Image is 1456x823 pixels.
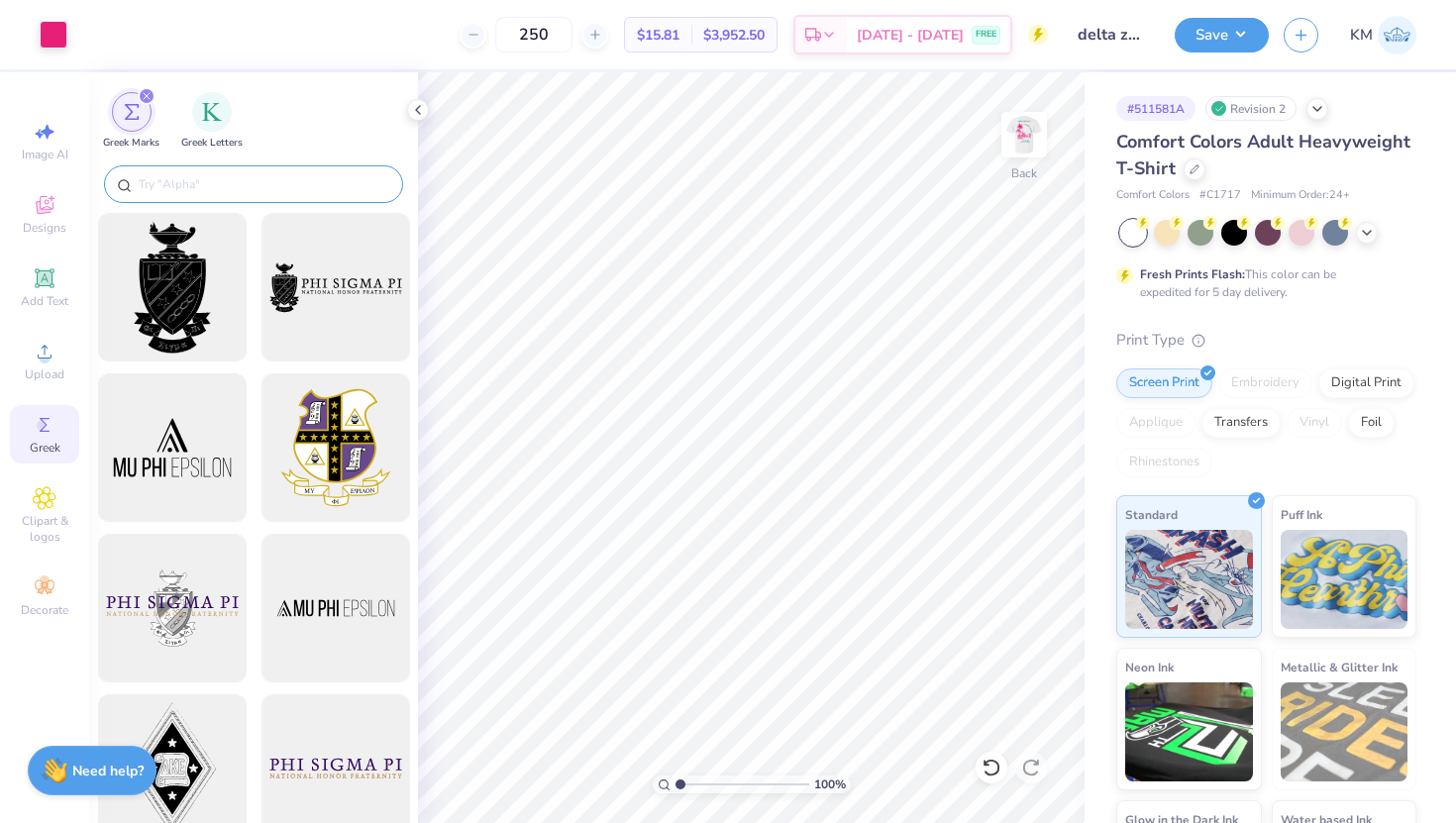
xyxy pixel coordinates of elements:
span: # C1717 [1199,187,1241,204]
span: Add Text [21,293,68,309]
span: Greek [30,440,60,456]
div: Vinyl [1287,408,1342,438]
button: Save [1175,18,1269,52]
input: – – [495,17,572,52]
span: [DATE] - [DATE] [857,25,964,46]
img: Back [1004,115,1044,154]
a: KM [1350,16,1416,54]
div: Revision 2 [1205,96,1297,121]
span: Greek Letters [181,136,243,151]
input: Untitled Design [1063,15,1160,54]
span: 100 % [814,775,846,793]
span: Standard [1125,504,1178,525]
img: Standard [1125,530,1253,629]
span: KM [1350,24,1373,47]
img: Kylia Mease [1378,16,1416,54]
div: Screen Print [1116,368,1212,398]
div: filter for Greek Marks [103,92,159,151]
div: # 511581A [1116,96,1196,121]
span: Neon Ink [1125,657,1174,677]
span: Minimum Order: 24 + [1251,187,1350,204]
span: Puff Ink [1281,504,1322,525]
button: filter button [103,92,159,151]
span: Designs [23,220,66,236]
span: Clipart & logos [10,513,79,545]
div: Rhinestones [1116,448,1212,477]
span: FREE [976,28,996,42]
div: Foil [1348,408,1395,438]
span: Greek Marks [103,136,159,151]
div: Embroidery [1218,368,1312,398]
div: Print Type [1116,329,1416,352]
span: Decorate [21,602,68,618]
div: Back [1011,164,1037,182]
div: filter for Greek Letters [181,92,243,151]
img: Metallic & Glitter Ink [1281,682,1408,781]
div: Transfers [1201,408,1281,438]
span: Comfort Colors Adult Heavyweight T-Shirt [1116,130,1410,180]
span: $15.81 [637,25,679,46]
img: Neon Ink [1125,682,1253,781]
div: This color can be expedited for 5 day delivery. [1140,265,1384,301]
span: Comfort Colors [1116,187,1190,204]
img: Puff Ink [1281,530,1408,629]
div: Applique [1116,408,1196,438]
strong: Fresh Prints Flash: [1140,266,1245,282]
img: Greek Marks Image [124,104,140,120]
div: Digital Print [1318,368,1414,398]
input: Try "Alpha" [137,174,390,194]
span: Image AI [22,147,68,162]
strong: Need help? [72,762,144,780]
span: Metallic & Glitter Ink [1281,657,1398,677]
span: Upload [25,366,64,382]
img: Greek Letters Image [202,102,222,122]
button: filter button [181,92,243,151]
span: $3,952.50 [703,25,765,46]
